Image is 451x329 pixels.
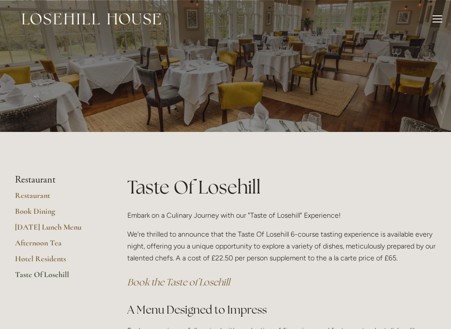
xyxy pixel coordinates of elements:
[15,190,99,206] a: Restaurant
[15,222,99,238] a: [DATE] Lunch Menu
[22,13,161,25] img: Losehill House
[127,209,436,221] p: Embark on a Culinary Journey with our "Taste of Losehill" Experience!
[15,270,99,285] a: Taste Of Losehill
[15,206,99,222] a: Book Dining
[127,174,436,200] h1: Taste Of Losehill
[15,254,99,270] a: Hotel Residents
[15,238,99,254] a: Afternoon Tea
[15,174,99,186] li: Restaurant
[127,276,230,288] a: Book the Taste of Losehill
[127,302,436,318] h2: A Menu Designed to Impress
[127,228,436,264] p: We're thrilled to announce that the Taste Of Losehill 6-course tasting experience is available ev...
